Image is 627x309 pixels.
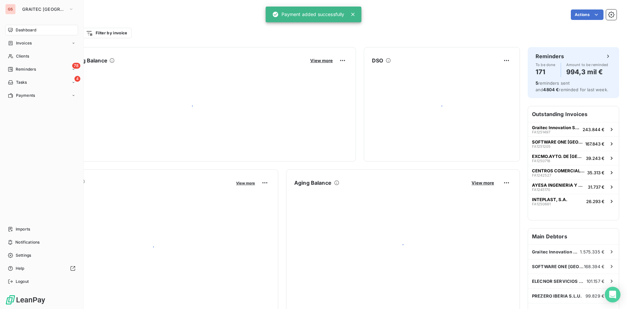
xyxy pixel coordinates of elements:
[234,180,257,186] button: View more
[532,202,551,206] span: FA1250661
[532,145,551,148] span: FA1251205
[586,293,604,299] span: 99.829 €
[571,9,603,20] button: Actions
[536,80,538,86] span: 5
[16,252,31,258] span: Settings
[5,77,78,88] a: 4Tasks
[5,51,78,61] a: Clients
[532,168,585,173] span: CENTROS COMERCIALES CARREFOUR SA
[536,52,564,60] h6: Reminders
[82,28,131,38] button: Filter by invoice
[294,179,331,187] h6: Aging Balance
[308,58,335,63] button: View more
[528,165,619,180] button: CENTROS COMERCIALES CARREFOUR SAFA124252735.313 €
[16,27,36,33] span: Dashboard
[16,266,24,271] span: Help
[272,9,345,20] div: Payment added successfully
[566,63,608,67] span: Amount to be reminded
[566,67,608,77] h4: 994,3 mil €
[536,67,555,77] h4: 171
[585,141,604,146] span: 167.843 €
[236,181,255,185] span: View more
[532,279,587,284] span: ELECNOR SERVICIOS Y PROYECTOS,S.A.U.
[470,180,496,186] button: View more
[528,151,619,165] button: EXCMO.AYTO. DE [GEOGRAPHIC_DATA][PERSON_NAME]FA125071839.243 €
[532,173,551,177] span: FA1242527
[584,264,604,269] span: 168.394 €
[5,224,78,234] a: Imports
[372,57,383,64] h6: DSO
[532,154,583,159] span: EXCMO.AYTO. DE [GEOGRAPHIC_DATA][PERSON_NAME]
[16,279,29,284] span: Logout
[588,184,604,190] span: 31.737 €
[16,226,30,232] span: Imports
[528,122,619,136] button: Graitec Innovation SASFA1251497243.844 €
[528,106,619,122] h6: Outstanding Invoices
[605,287,620,302] div: Open Intercom Messenger
[16,40,32,46] span: Invoices
[16,79,27,85] span: Tasks
[532,249,580,254] span: Graitec Innovation SAS
[532,293,582,299] span: PREZERO IBERIA S.L.U.
[532,125,580,130] span: Graitec Innovation SAS
[5,4,16,14] div: GS
[37,185,232,192] span: Monthly Revenue
[16,93,35,98] span: Payments
[586,156,604,161] span: 39.243 €
[587,170,604,175] span: 35.313 €
[583,127,604,132] span: 243.844 €
[528,136,619,151] button: SOFTWARE ONE [GEOGRAPHIC_DATA], S.A.FA1251205167.843 €
[15,239,40,245] span: Notifications
[532,264,584,269] span: SOFTWARE ONE [GEOGRAPHIC_DATA], S.A.
[532,130,550,134] span: FA1251497
[532,197,567,202] span: INTEPLAST, S.A.
[580,249,604,254] span: 1.575.335 €
[16,53,29,59] span: Clients
[587,279,604,284] span: 101.157 €
[532,182,585,188] span: AYESA INGENIERIA Y ARQUITECTURA S.A.
[74,76,80,82] span: 4
[586,199,604,204] span: 26.293 €
[5,25,78,35] a: Dashboard
[528,194,619,208] button: INTEPLAST, S.A.FA125066126.293 €
[5,263,78,274] a: Help
[532,139,583,145] span: SOFTWARE ONE [GEOGRAPHIC_DATA], S.A.
[532,159,550,163] span: FA1250718
[5,250,78,261] a: Settings
[5,90,78,101] a: Payments
[528,180,619,194] button: AYESA INGENIERIA Y ARQUITECTURA S.A.FA124517031.737 €
[472,180,494,185] span: View more
[22,7,66,12] span: GRAITEC [GEOGRAPHIC_DATA]
[532,188,550,192] span: FA1245170
[543,87,559,92] span: 4804 €
[528,229,619,244] h6: Main Debtors
[5,64,78,75] a: 78Reminders
[310,58,333,63] span: View more
[16,66,36,72] span: Reminders
[72,63,80,69] span: 78
[536,63,555,67] span: To be done
[536,80,608,92] span: reminders sent and reminded for last week.
[5,38,78,48] a: Invoices
[5,295,46,305] img: Logo LeanPay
